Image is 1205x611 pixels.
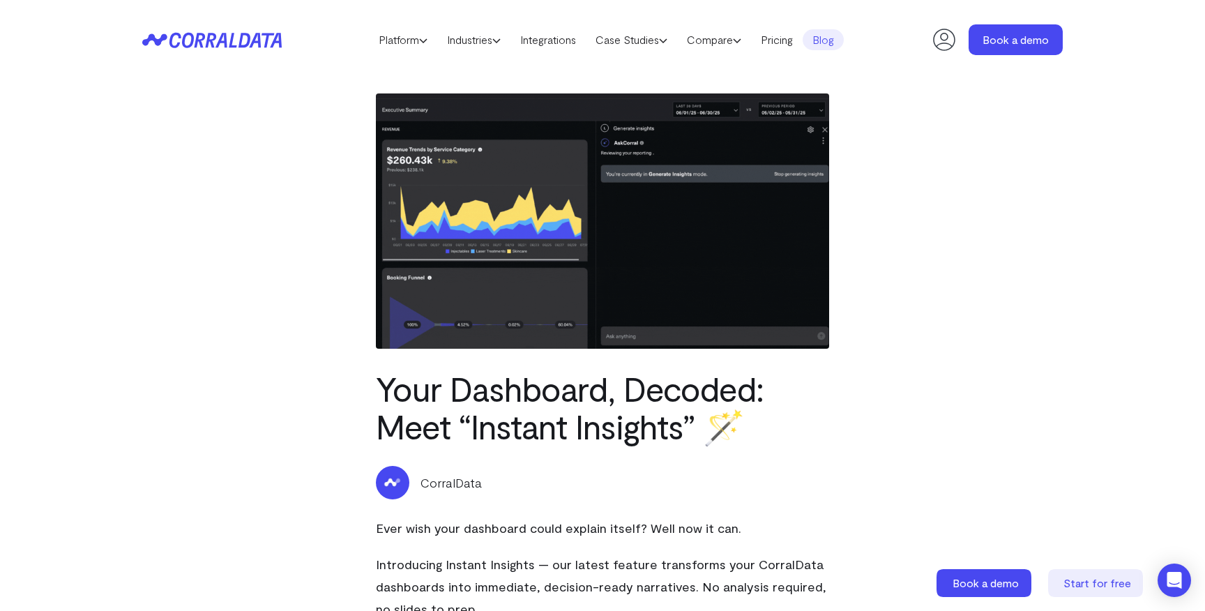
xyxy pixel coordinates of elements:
h1: Your Dashboard, Decoded: Meet “Instant Insights” 🪄 [376,370,829,445]
a: Integrations [510,29,586,50]
a: Book a demo [969,24,1063,55]
span: Start for free [1063,576,1131,589]
a: Case Studies [586,29,677,50]
span: Book a demo [953,576,1019,589]
a: Book a demo [937,569,1034,597]
a: Compare [677,29,751,50]
p: CorralData [420,474,482,492]
a: Industries [437,29,510,50]
a: Pricing [751,29,803,50]
div: Open Intercom Messenger [1158,564,1191,597]
p: Ever wish your dashboard could explain itself? Well now it can. [376,517,829,539]
a: Blog [803,29,844,50]
a: Start for free [1048,569,1146,597]
a: Platform [369,29,437,50]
